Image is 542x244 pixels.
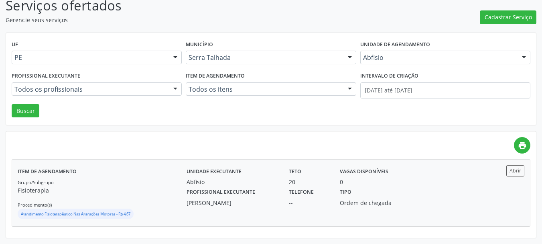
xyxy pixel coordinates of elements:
[189,85,339,93] span: Todos os itens
[187,186,255,199] label: Profissional executante
[340,186,351,199] label: Tipo
[14,53,165,62] span: PE
[360,70,418,82] label: Intervalo de criação
[12,70,80,82] label: Profissional executante
[360,82,530,98] input: Selecione um intervalo
[480,10,536,24] button: Cadastrar Serviço
[289,165,301,178] label: Teto
[14,85,165,93] span: Todos os profissionais
[6,16,377,24] p: Gerencie seus serviços
[340,199,405,207] div: Ordem de chegada
[18,179,54,185] small: Grupo/Subgrupo
[340,165,388,178] label: Vagas disponíveis
[340,178,343,186] div: 0
[189,53,339,62] span: Serra Talhada
[186,70,245,82] label: Item de agendamento
[18,186,187,195] p: Fisioterapia
[187,199,278,207] div: [PERSON_NAME]
[363,53,514,62] span: Abfisio
[12,39,18,51] label: UF
[506,165,524,176] button: Abrir
[187,178,278,186] div: Abfisio
[289,178,329,186] div: 20
[21,211,130,217] small: Atendimento Fisioterapêutico Nas Alterações Motoras - R$ 4,67
[518,141,527,150] i: print
[18,202,52,208] small: Procedimento(s)
[187,165,242,178] label: Unidade executante
[485,13,532,21] span: Cadastrar Serviço
[360,39,430,51] label: Unidade de agendamento
[514,137,530,154] a: print
[289,199,329,207] div: --
[186,39,213,51] label: Município
[289,186,314,199] label: Telefone
[18,165,77,178] label: Item de agendamento
[12,104,39,118] button: Buscar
